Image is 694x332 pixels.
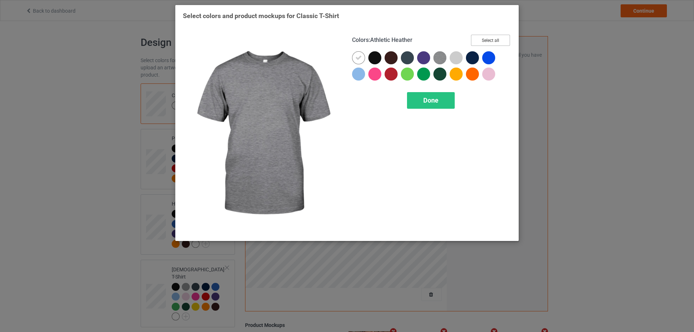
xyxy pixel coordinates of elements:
span: Colors [352,36,369,43]
span: Athletic Heather [370,36,412,43]
button: Select all [471,35,510,46]
img: heather_texture.png [433,51,446,64]
span: Done [423,96,438,104]
h4: : [352,36,412,44]
span: Select colors and product mockups for Classic T-Shirt [183,12,339,20]
img: regular.jpg [183,35,342,233]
